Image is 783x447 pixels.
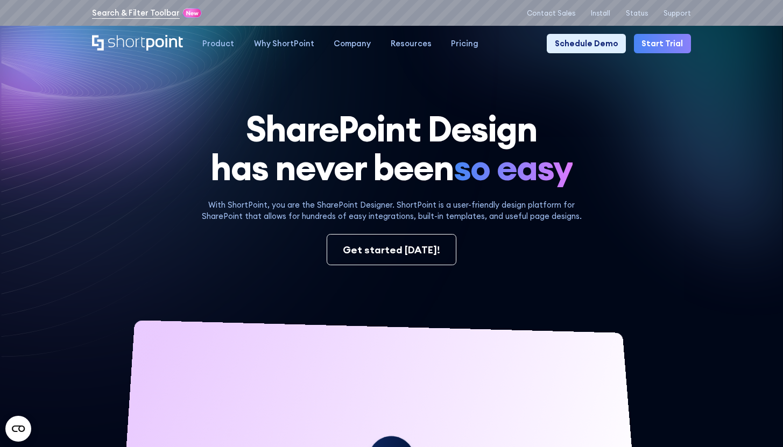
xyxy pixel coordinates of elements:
[334,38,371,49] div: Company
[343,243,440,257] div: Get started [DATE]!
[193,199,590,223] p: With ShortPoint, you are the SharePoint Designer. ShortPoint is a user-friendly design platform f...
[454,148,573,187] span: so easy
[92,35,183,52] a: Home
[193,34,244,53] a: Product
[527,9,575,17] a: Contact Sales
[547,34,626,53] a: Schedule Demo
[591,9,610,17] a: Install
[729,395,783,447] iframe: Chat Widget
[324,34,380,53] a: Company
[244,34,324,53] a: Why ShortPoint
[92,110,691,187] h1: SharePoint Design has never been
[391,38,432,49] div: Resources
[380,34,441,53] a: Resources
[327,234,456,265] a: Get started [DATE]!
[664,9,691,17] a: Support
[5,416,31,442] button: Open CMP widget
[441,34,488,53] a: Pricing
[634,34,691,53] a: Start Trial
[451,38,478,49] div: Pricing
[202,38,234,49] div: Product
[92,7,180,19] a: Search & Filter Toolbar
[626,9,648,17] a: Status
[254,38,314,49] div: Why ShortPoint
